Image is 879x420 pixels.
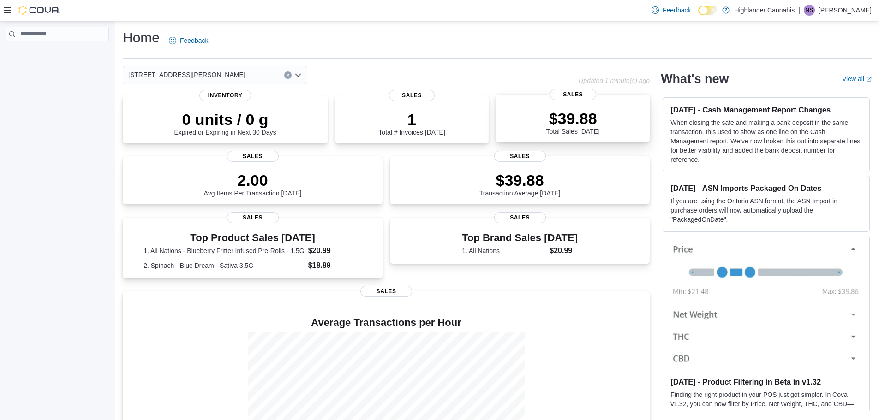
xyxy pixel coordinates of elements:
div: Total # Invoices [DATE] [378,110,445,136]
button: Open list of options [294,71,302,79]
p: $39.88 [479,171,561,189]
div: Avg Items Per Transaction [DATE] [204,171,302,197]
h3: Top Brand Sales [DATE] [462,232,578,243]
dt: 2. Spinach - Blue Dream - Sativa 3.5G [144,261,305,270]
a: Feedback [165,31,212,50]
h3: [DATE] - Cash Management Report Changes [670,105,862,114]
input: Dark Mode [698,6,718,15]
span: Sales [550,89,596,100]
dt: 1. All Nations [462,246,546,255]
div: Transaction Average [DATE] [479,171,561,197]
dt: 1. All Nations - Blueberry Fritter Infused Pre-Rolls - 1.5G [144,246,305,255]
dd: $18.89 [308,260,362,271]
h4: Average Transactions per Hour [130,317,642,328]
p: | [798,5,800,16]
span: Feedback [663,6,691,15]
h2: What's new [661,71,729,86]
a: Feedback [648,1,694,19]
p: 2.00 [204,171,302,189]
button: Clear input [284,71,292,79]
div: Navneet Singh [804,5,815,16]
a: View allExternal link [842,75,872,83]
p: If you are using the Ontario ASN format, the ASN Import in purchase orders will now automatically... [670,196,862,224]
span: NS [806,5,813,16]
span: Sales [389,90,435,101]
h1: Home [123,29,160,47]
p: Updated 1 minute(s) ago [579,77,650,84]
span: [STREET_ADDRESS][PERSON_NAME] [128,69,245,80]
span: Sales [494,151,546,162]
h3: [DATE] - ASN Imports Packaged On Dates [670,183,862,193]
div: Expired or Expiring in Next 30 Days [174,110,276,136]
img: Cova [18,6,60,15]
h3: Top Product Sales [DATE] [144,232,362,243]
span: Sales [494,212,546,223]
span: Sales [360,286,412,297]
dd: $20.99 [308,245,362,256]
p: 0 units / 0 g [174,110,276,129]
p: [PERSON_NAME] [819,5,872,16]
h3: [DATE] - Product Filtering in Beta in v1.32 [670,377,862,386]
p: $39.88 [546,109,599,128]
span: Sales [227,151,279,162]
span: Dark Mode [698,15,699,16]
p: 1 [378,110,445,129]
nav: Complex example [6,43,109,65]
p: Highlander Cannabis [734,5,795,16]
div: Total Sales [DATE] [546,109,599,135]
span: Feedback [180,36,208,45]
span: Sales [227,212,279,223]
dd: $20.99 [550,245,578,256]
p: When closing the safe and making a bank deposit in the same transaction, this used to show as one... [670,118,862,164]
span: Inventory [199,90,251,101]
svg: External link [866,77,872,82]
